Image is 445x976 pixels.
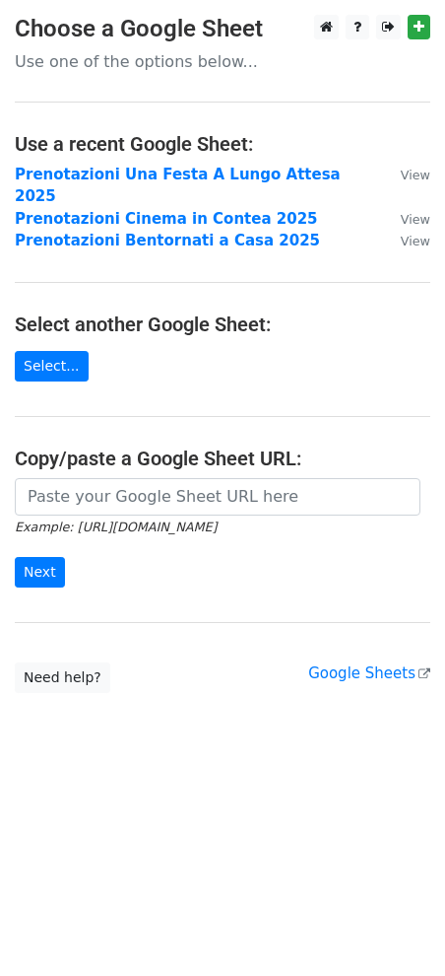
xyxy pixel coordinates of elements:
a: Prenotazioni Bentornati a Casa 2025 [15,232,320,249]
a: View [381,166,430,183]
small: View [401,234,430,248]
h3: Choose a Google Sheet [15,15,430,43]
a: Google Sheets [308,664,430,682]
a: View [381,210,430,228]
input: Paste your Google Sheet URL here [15,478,420,516]
a: Need help? [15,662,110,693]
p: Use one of the options below... [15,51,430,72]
input: Next [15,557,65,588]
a: Prenotazioni Cinema in Contea 2025 [15,210,318,228]
a: Prenotazioni Una Festa A Lungo Attesa 2025 [15,166,341,206]
h4: Use a recent Google Sheet: [15,132,430,156]
a: View [381,232,430,249]
h4: Select another Google Sheet: [15,313,430,336]
a: Select... [15,351,89,382]
small: Example: [URL][DOMAIN_NAME] [15,520,217,534]
h4: Copy/paste a Google Sheet URL: [15,447,430,470]
small: View [401,212,430,227]
small: View [401,168,430,182]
